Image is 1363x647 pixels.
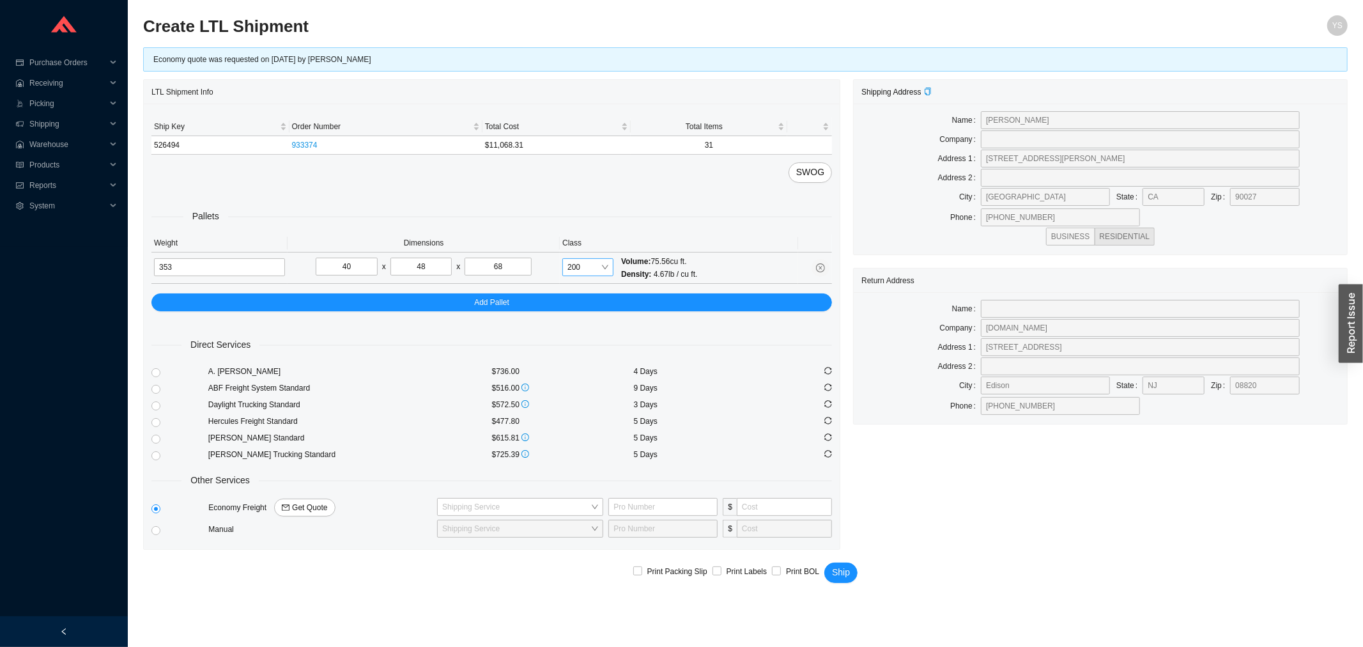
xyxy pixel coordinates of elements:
[631,118,788,136] th: Total Items sortable
[288,234,560,253] th: Dimensions
[939,319,981,337] label: Company
[29,114,106,134] span: Shipping
[474,296,509,309] span: Add Pallet
[292,501,327,514] span: Get Quote
[15,59,24,66] span: credit-card
[29,196,106,216] span: System
[1116,377,1143,394] label: State
[781,565,824,578] span: Print BOL
[721,565,772,578] span: Print Labels
[282,504,289,513] span: mail
[812,259,829,277] button: close-circle
[289,118,482,136] th: Order Number sortable
[1332,15,1343,36] span: YS
[151,234,288,253] th: Weight
[608,520,718,538] input: Pro Number
[824,400,832,408] span: sync
[634,398,776,411] div: 3 Days
[208,382,492,394] div: ABF Freight System Standard
[181,473,259,488] span: Other Services
[861,269,1339,292] div: Return Address
[737,520,832,538] input: Cost
[208,398,492,411] div: Daylight Trucking Standard
[15,182,24,189] span: fund
[482,136,631,155] td: $11,068.31
[151,136,289,155] td: 526494
[950,208,981,226] label: Phone
[824,433,832,441] span: sync
[208,365,492,378] div: A. [PERSON_NAME]
[143,15,1047,38] h2: Create LTL Shipment
[521,400,529,408] span: info-circle
[485,120,619,133] span: Total Cost
[824,367,832,375] span: sync
[29,134,106,155] span: Warehouse
[1211,377,1230,394] label: Zip
[723,498,737,516] span: $
[151,80,832,104] div: LTL Shipment Info
[621,257,651,266] span: Volume:
[206,523,435,536] div: Manual
[950,397,981,415] label: Phone
[29,155,106,175] span: Products
[29,93,106,114] span: Picking
[924,88,932,95] span: copy
[15,161,24,169] span: read
[521,450,529,458] span: info-circle
[206,499,435,517] div: Economy Freight
[621,268,697,281] div: 4.67 lb / cu ft.
[789,162,832,183] button: SWOG
[208,432,492,444] div: [PERSON_NAME] Standard
[634,448,776,461] div: 5 Days
[29,52,106,73] span: Purchase Orders
[938,338,981,356] label: Address 1
[832,565,850,580] span: Ship
[824,563,858,583] button: Ship
[1051,232,1090,241] span: BUSINESS
[274,499,335,517] button: mailGet Quote
[621,270,651,279] span: Density:
[560,234,798,253] th: Class
[824,450,832,458] span: sync
[154,120,277,133] span: Ship Key
[737,498,832,516] input: Cost
[492,365,634,378] div: $736.00
[634,382,776,394] div: 9 Days
[952,111,981,129] label: Name
[824,384,832,391] span: sync
[924,86,932,98] div: Copy
[492,398,634,411] div: $572.50
[208,415,492,428] div: Hercules Freight Standard
[634,365,776,378] div: 4 Days
[153,53,1337,66] div: Economy quote was requested on [DATE] by [PERSON_NAME]
[29,175,106,196] span: Reports
[456,260,460,273] div: x
[382,260,386,273] div: x
[634,415,776,428] div: 5 Days
[938,169,981,187] label: Address 2
[492,415,634,428] div: $477.80
[633,120,776,133] span: Total Items
[521,433,529,441] span: info-circle
[938,150,981,168] label: Address 1
[29,73,106,93] span: Receiving
[939,130,981,148] label: Company
[608,498,718,516] input: Pro Number
[482,118,631,136] th: Total Cost sortable
[492,382,634,394] div: $516.00
[621,255,697,268] div: 75.56 cu ft.
[316,258,378,276] input: L
[151,293,832,311] button: Add Pallet
[796,165,824,180] span: SWOG
[492,432,634,444] div: $615.81
[631,136,788,155] td: 31
[465,258,532,276] input: H
[567,259,608,276] span: 200
[787,118,832,136] th: undefined sortable
[861,88,931,97] span: Shipping Address
[15,202,24,210] span: setting
[183,209,228,224] span: Pallets
[723,520,737,538] span: $
[1100,232,1150,241] span: RESIDENTIAL
[60,628,68,635] span: left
